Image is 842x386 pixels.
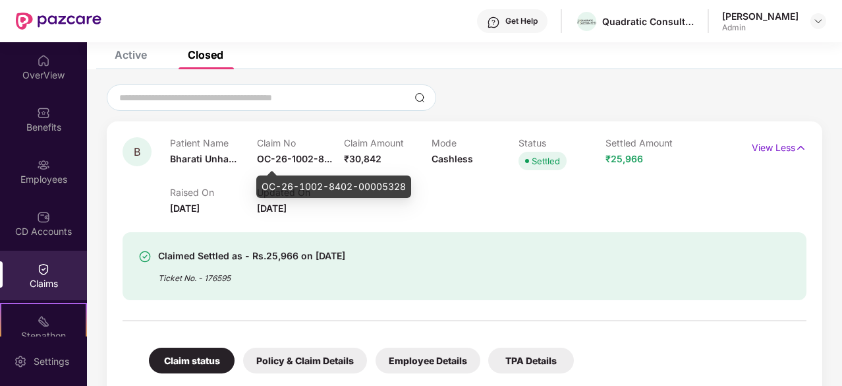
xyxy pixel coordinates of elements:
span: Cashless [432,153,473,164]
img: quadratic_consultants_logo_3.png [577,19,596,25]
div: Quadratic Consultants [602,15,694,28]
div: Settled [532,154,560,168]
span: ₹25,966 [605,153,643,164]
img: New Pazcare Logo [16,13,101,30]
div: Active [115,48,147,61]
div: TPA Details [488,348,574,373]
span: B [134,146,140,158]
p: Raised On [170,187,257,198]
span: Bharati Unha... [170,153,237,164]
p: Claim No [257,137,344,148]
img: svg+xml;base64,PHN2ZyBpZD0iQ2xhaW0iIHhtbG5zPSJodHRwOi8vd3d3LnczLm9yZy8yMDAwL3N2ZyIgd2lkdGg9IjIwIi... [37,263,50,276]
p: Patient Name [170,137,257,148]
p: View Less [752,137,806,155]
div: Claimed Settled as - Rs.25,966 on [DATE] [158,248,345,264]
div: Claim status [149,348,235,373]
img: svg+xml;base64,PHN2ZyBpZD0iU3VjY2Vzcy0zMngzMiIgeG1sbnM9Imh0dHA6Ly93d3cudzMub3JnLzIwMDAvc3ZnIiB3aW... [138,250,152,263]
p: Settled Amount [605,137,692,148]
div: Settings [30,355,73,368]
img: svg+xml;base64,PHN2ZyBpZD0iQmVuZWZpdHMiIHhtbG5zPSJodHRwOi8vd3d3LnczLm9yZy8yMDAwL3N2ZyIgd2lkdGg9Ij... [37,106,50,119]
span: [DATE] [170,203,200,214]
img: svg+xml;base64,PHN2ZyBpZD0iSGVscC0zMngzMiIgeG1sbnM9Imh0dHA6Ly93d3cudzMub3JnLzIwMDAvc3ZnIiB3aWR0aD... [487,16,500,29]
img: svg+xml;base64,PHN2ZyB4bWxucz0iaHR0cDovL3d3dy53My5vcmcvMjAwMC9zdmciIHdpZHRoPSIyMSIgaGVpZ2h0PSIyMC... [37,315,50,328]
span: [DATE] [257,203,287,214]
span: ₹30,842 [344,153,381,164]
div: Policy & Claim Details [243,348,367,373]
img: svg+xml;base64,PHN2ZyBpZD0iU2VhcmNoLTMyeDMyIiB4bWxucz0iaHR0cDovL3d3dy53My5vcmcvMjAwMC9zdmciIHdpZH... [414,92,425,103]
span: OC-26-1002-8... [257,153,332,164]
img: svg+xml;base64,PHN2ZyBpZD0iRHJvcGRvd24tMzJ4MzIiIHhtbG5zPSJodHRwOi8vd3d3LnczLm9yZy8yMDAwL3N2ZyIgd2... [813,16,824,26]
img: svg+xml;base64,PHN2ZyBpZD0iQ0RfQWNjb3VudHMiIGRhdGEtbmFtZT0iQ0QgQWNjb3VudHMiIHhtbG5zPSJodHRwOi8vd3... [37,210,50,224]
img: svg+xml;base64,PHN2ZyB4bWxucz0iaHR0cDovL3d3dy53My5vcmcvMjAwMC9zdmciIHdpZHRoPSIxNyIgaGVpZ2h0PSIxNy... [795,141,806,155]
p: Claim Amount [344,137,431,148]
div: Ticket No. - 176595 [158,264,345,284]
div: Stepathon [1,329,86,342]
div: OC-26-1002-8402-00005328 [256,176,411,198]
div: Employee Details [376,348,480,373]
div: Admin [722,22,799,33]
img: svg+xml;base64,PHN2ZyBpZD0iU2V0dGluZy0yMHgyMCIgeG1sbnM9Imh0dHA6Ly93d3cudzMub3JnLzIwMDAvc3ZnIiB3aW... [14,355,27,368]
p: Status [519,137,605,148]
img: svg+xml;base64,PHN2ZyBpZD0iRW1wbG95ZWVzIiB4bWxucz0iaHR0cDovL3d3dy53My5vcmcvMjAwMC9zdmciIHdpZHRoPS... [37,158,50,172]
div: Closed [188,48,223,61]
p: Mode [432,137,519,148]
div: Get Help [505,16,538,26]
img: svg+xml;base64,PHN2ZyBpZD0iSG9tZSIgeG1sbnM9Imh0dHA6Ly93d3cudzMub3JnLzIwMDAvc3ZnIiB3aWR0aD0iMjAiIG... [37,54,50,67]
div: [PERSON_NAME] [722,10,799,22]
